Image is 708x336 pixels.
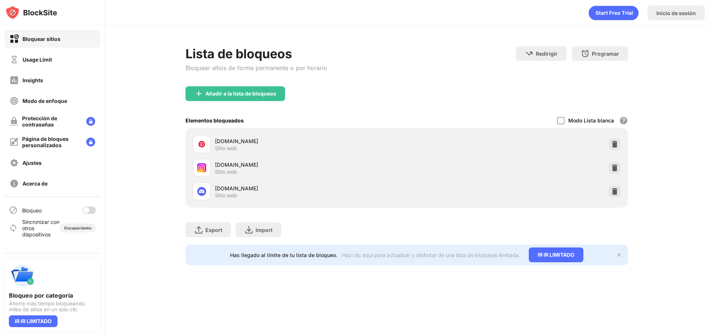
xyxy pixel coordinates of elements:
div: Haz clic aquí para actualizar y disfrutar de una lista de bloqueos ilimitada. [342,252,520,258]
img: favicons [197,163,206,172]
div: Acerca de [22,180,48,187]
div: Ajustes [22,160,42,166]
img: about-off.svg [10,179,19,188]
div: Sitio web [215,169,237,175]
div: animation [589,6,639,20]
img: blocking-icon.svg [9,206,18,215]
img: sync-icon.svg [9,224,18,232]
div: Discapacitados [64,226,91,230]
div: Inicio de sesión [656,10,696,16]
div: Bloquear sitios [22,36,60,42]
img: block-on.svg [10,34,19,44]
div: Sitio web [215,145,237,152]
div: Redirigir [536,51,558,57]
div: Import [256,227,273,233]
div: Bloquear sitios de forma permanente o por horario [185,64,327,72]
img: favicons [197,140,206,149]
div: Página de bloques personalizados [22,136,80,148]
div: Export [205,227,222,233]
div: Modo Lista blanca [568,117,614,124]
div: Has llegado al límite de tu lista de bloqueo. [230,252,337,258]
div: Añadir a la lista de bloqueos [205,91,276,97]
img: logo-blocksite.svg [5,5,57,20]
img: customize-block-page-off.svg [10,138,18,146]
div: Sincronizar con otros dispositivos [22,219,60,238]
div: Bloqueo por categoría [9,292,96,299]
img: lock-menu.svg [86,138,95,146]
div: Usage Limit [22,56,52,63]
img: x-button.svg [616,252,622,258]
div: Elementos bloqueados [185,117,244,124]
div: Ahorre más tiempo bloqueando miles de sitios en un solo clic [9,301,96,312]
div: Protección de contraseñas [22,115,80,128]
div: [DOMAIN_NAME] [215,137,407,145]
img: insights-off.svg [10,76,19,85]
div: Bloqueo [22,207,42,214]
img: push-categories.svg [9,262,35,289]
div: Lista de bloqueos [185,46,327,61]
div: [DOMAIN_NAME] [215,161,407,169]
div: IR IR LIMITADO [9,315,58,327]
img: time-usage-off.svg [10,55,19,64]
div: IR IR LIMITADO [529,247,583,262]
img: settings-off.svg [10,158,19,167]
div: Sitio web [215,192,237,199]
img: lock-menu.svg [86,117,95,126]
div: Programar [592,51,619,57]
div: Modo de enfoque [22,98,67,104]
div: [DOMAIN_NAME] [215,184,407,192]
img: password-protection-off.svg [10,117,18,126]
div: Insights [22,77,43,83]
img: favicons [197,187,206,196]
img: focus-off.svg [10,96,19,105]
